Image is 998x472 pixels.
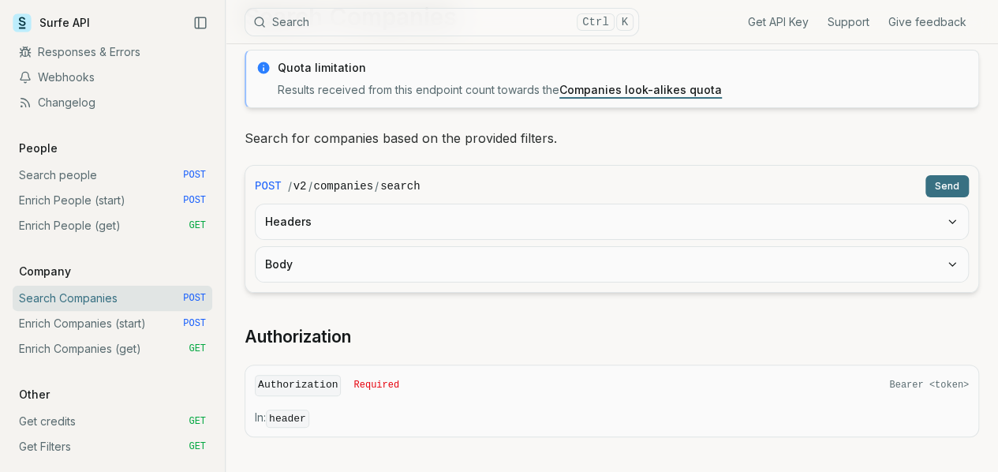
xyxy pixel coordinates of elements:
code: companies [313,178,373,194]
a: Enrich Companies (get) GET [13,336,212,361]
span: Required [353,379,399,391]
button: Collapse Sidebar [189,11,212,35]
a: Changelog [13,90,212,115]
span: POST [183,292,206,305]
p: Search for companies based on the provided filters. [245,127,979,149]
code: v2 [293,178,307,194]
a: Webhooks [13,65,212,90]
span: GET [189,415,206,428]
span: POST [183,317,206,330]
code: header [266,410,309,428]
span: GET [189,219,206,232]
a: Authorization [245,326,351,348]
span: Bearer <token> [889,379,969,391]
button: Body [256,247,968,282]
a: Enrich People (start) POST [13,188,212,213]
span: GET [189,343,206,355]
a: Get Filters GET [13,434,212,459]
p: People [13,140,64,156]
span: / [288,178,292,194]
a: Get API Key [748,14,809,30]
a: Get credits GET [13,409,212,434]
span: POST [183,169,206,182]
button: SearchCtrlK [245,8,639,36]
button: Headers [256,204,968,239]
p: In: [255,410,969,427]
a: Surfe API [13,11,90,35]
p: Other [13,387,56,403]
a: Search people POST [13,163,212,188]
code: Authorization [255,375,341,396]
kbd: K [616,13,634,31]
p: Quota limitation [278,60,969,76]
p: Company [13,264,77,279]
kbd: Ctrl [577,13,615,31]
a: Companies look-alikes quota [559,83,722,96]
span: / [375,178,379,194]
a: Enrich People (get) GET [13,213,212,238]
span: POST [255,178,282,194]
span: POST [183,194,206,207]
code: search [380,178,420,194]
span: / [308,178,312,194]
button: Send [925,175,969,197]
p: Results received from this endpoint count towards the [278,82,969,98]
a: Responses & Errors [13,39,212,65]
span: GET [189,440,206,453]
a: Support [828,14,869,30]
a: Give feedback [888,14,966,30]
a: Search Companies POST [13,286,212,311]
a: Enrich Companies (start) POST [13,311,212,336]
